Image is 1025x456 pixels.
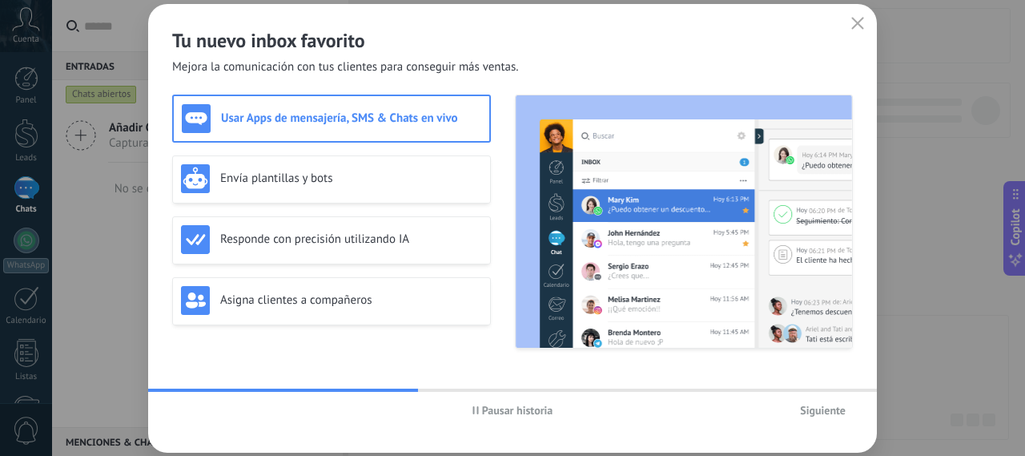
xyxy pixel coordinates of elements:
[800,405,846,416] span: Siguiente
[220,293,482,308] h3: Asigna clientes a compañeros
[220,232,482,247] h3: Responde con precisión utilizando IA
[482,405,553,416] span: Pausar historia
[220,171,482,186] h3: Envía plantillas y bots
[172,28,853,53] h2: Tu nuevo inbox favorito
[793,398,853,422] button: Siguiente
[465,398,561,422] button: Pausar historia
[221,111,481,126] h3: Usar Apps de mensajería, SMS & Chats en vivo
[172,59,519,75] span: Mejora la comunicación con tus clientes para conseguir más ventas.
